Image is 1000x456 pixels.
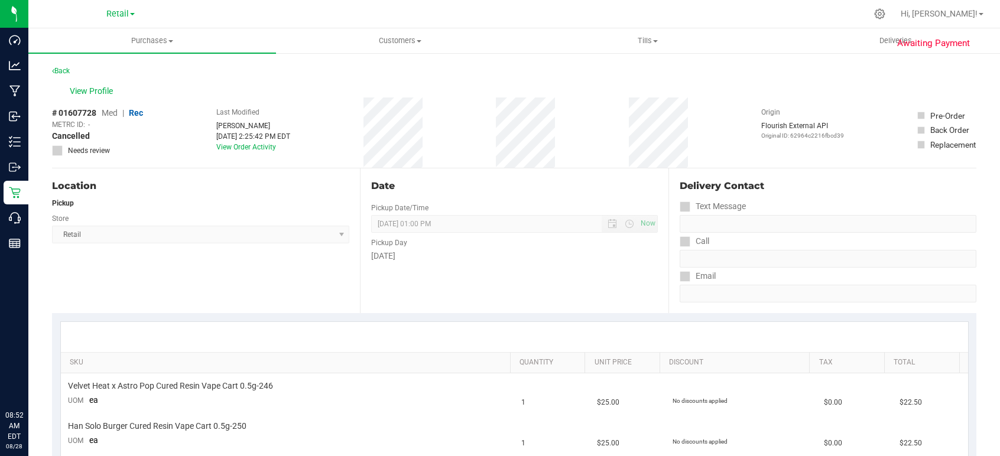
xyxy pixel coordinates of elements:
span: $0.00 [824,438,842,449]
span: $25.00 [597,438,619,449]
div: Date [371,179,657,193]
label: Origin [761,107,780,118]
span: Rec [129,108,143,118]
div: Replacement [930,139,976,151]
a: Tax [819,358,880,367]
label: Pickup Date/Time [371,203,428,213]
span: No discounts applied [673,438,728,445]
span: Han Solo Burger Cured Resin Vape Cart 0.5g-250 [68,421,246,432]
inline-svg: Call Center [9,212,21,224]
label: Email [680,268,716,285]
div: Back Order [930,124,969,136]
inline-svg: Outbound [9,161,21,173]
span: Needs review [68,145,110,156]
span: 1 [521,397,525,408]
a: Tills [524,28,772,53]
label: Last Modified [216,107,259,118]
span: Retail [106,9,129,19]
a: SKU [70,358,505,367]
div: Location [52,179,349,193]
a: Purchases [28,28,276,53]
span: Tills [525,35,771,46]
span: Customers [277,35,523,46]
div: [PERSON_NAME] [216,120,290,131]
a: View Order Activity [216,143,276,151]
span: METRC ID: [52,119,85,130]
label: Call [680,233,709,250]
span: | [122,108,124,118]
a: Quantity [520,358,580,367]
p: 08/28 [5,442,23,451]
label: Text Message [680,198,746,215]
inline-svg: Manufacturing [9,85,21,97]
label: Pickup Day [371,237,407,248]
span: Awaiting Payment [897,37,970,50]
div: [DATE] [371,250,657,262]
a: Discount [669,358,805,367]
iframe: Resource center unread badge [35,360,49,374]
span: No discounts applied [673,398,728,404]
span: UOM [68,396,83,405]
inline-svg: Inventory [9,136,21,148]
span: Purchases [28,35,276,46]
a: Back [52,67,70,75]
div: [DATE] 2:25:42 PM EDT [216,131,290,142]
inline-svg: Reports [9,237,21,249]
span: $22.50 [900,438,922,449]
span: View Profile [70,85,117,97]
a: Unit Price [595,358,655,367]
span: Hi, [PERSON_NAME]! [901,9,978,18]
input: Format: (999) 999-9999 [680,250,976,268]
p: 08:52 AM EDT [5,410,23,442]
span: Velvet Heat x Astro Pop Cured Resin Vape Cart 0.5g-246 [68,380,273,392]
inline-svg: Analytics [9,60,21,71]
span: 1 [521,438,525,449]
div: Manage settings [872,8,887,19]
span: $22.50 [900,397,922,408]
span: Cancelled [52,130,90,142]
inline-svg: Retail [9,187,21,198]
div: Delivery Contact [680,179,976,193]
span: $0.00 [824,397,842,408]
span: ea [89,435,98,445]
span: # 01607728 [52,107,96,119]
span: - [88,119,90,130]
inline-svg: Inbound [9,110,21,122]
a: Customers [276,28,524,53]
div: Flourish External API [761,120,844,140]
iframe: Resource center [12,361,47,397]
div: Pre-Order [930,110,965,122]
p: Original ID: 62964c2216fbcd39 [761,131,844,140]
label: Store [52,213,69,224]
span: UOM [68,437,83,445]
span: $25.00 [597,397,619,408]
span: ea [89,395,98,405]
span: Deliveries [863,35,928,46]
span: Med [102,108,118,118]
strong: Pickup [52,199,74,207]
input: Format: (999) 999-9999 [680,215,976,233]
inline-svg: Dashboard [9,34,21,46]
a: Total [894,358,954,367]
